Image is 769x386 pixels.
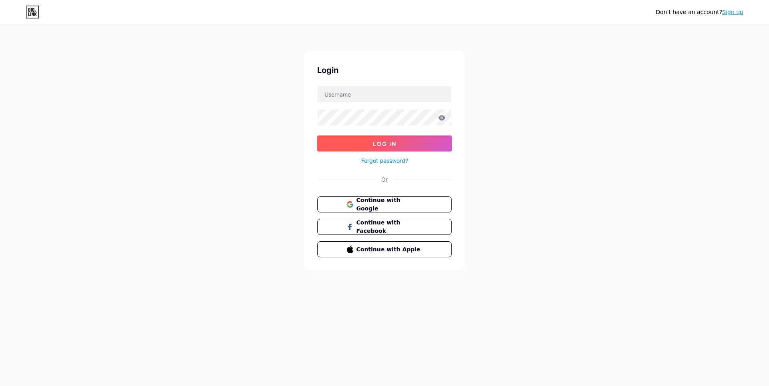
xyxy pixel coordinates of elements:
[317,196,452,212] button: Continue with Google
[361,156,408,165] a: Forgot password?
[373,140,397,147] span: Log In
[356,245,423,254] span: Continue with Apple
[356,218,423,235] span: Continue with Facebook
[381,175,388,184] div: Or
[317,219,452,235] button: Continue with Facebook
[722,9,743,15] a: Sign up
[317,241,452,257] button: Continue with Apple
[656,8,743,16] div: Don't have an account?
[317,64,452,76] div: Login
[317,135,452,152] button: Log In
[318,86,451,102] input: Username
[356,196,423,213] span: Continue with Google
